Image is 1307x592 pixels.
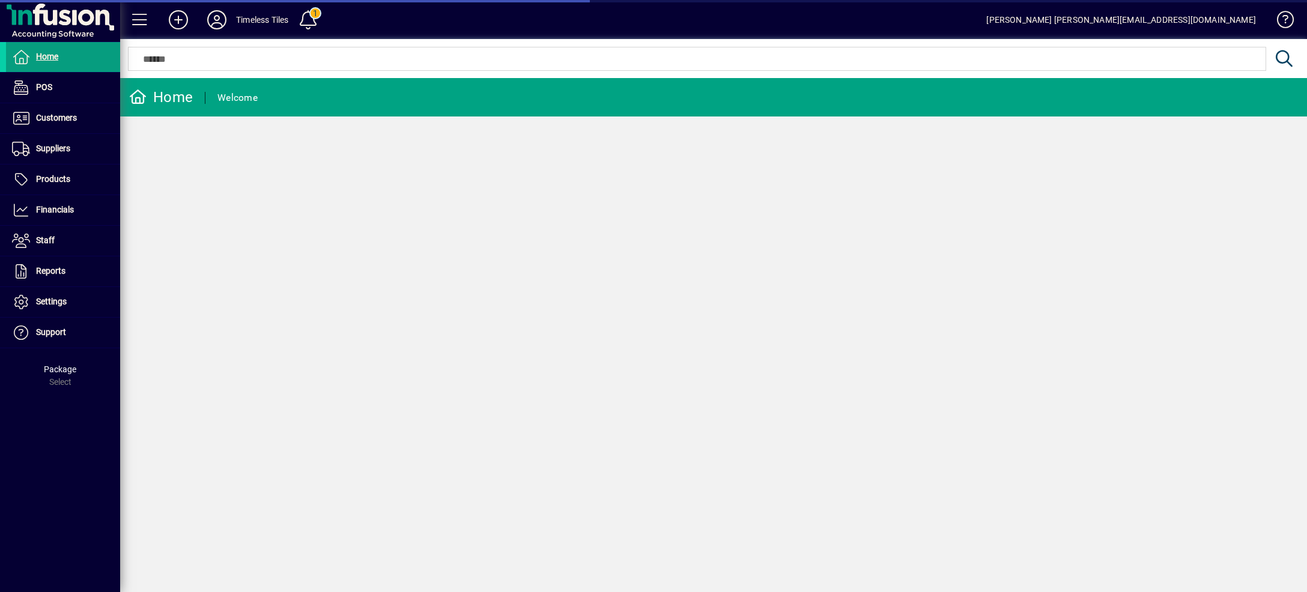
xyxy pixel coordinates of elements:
[198,9,236,31] button: Profile
[6,318,120,348] a: Support
[6,165,120,195] a: Products
[44,364,76,374] span: Package
[6,103,120,133] a: Customers
[36,266,65,276] span: Reports
[6,134,120,164] a: Suppliers
[36,327,66,337] span: Support
[36,235,55,245] span: Staff
[217,88,258,107] div: Welcome
[1268,2,1292,41] a: Knowledge Base
[6,287,120,317] a: Settings
[6,73,120,103] a: POS
[36,174,70,184] span: Products
[6,226,120,256] a: Staff
[36,297,67,306] span: Settings
[36,113,77,122] span: Customers
[6,195,120,225] a: Financials
[36,52,58,61] span: Home
[236,10,288,29] div: Timeless Tiles
[129,88,193,107] div: Home
[6,256,120,286] a: Reports
[986,10,1256,29] div: [PERSON_NAME] [PERSON_NAME][EMAIL_ADDRESS][DOMAIN_NAME]
[36,205,74,214] span: Financials
[159,9,198,31] button: Add
[36,82,52,92] span: POS
[36,143,70,153] span: Suppliers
